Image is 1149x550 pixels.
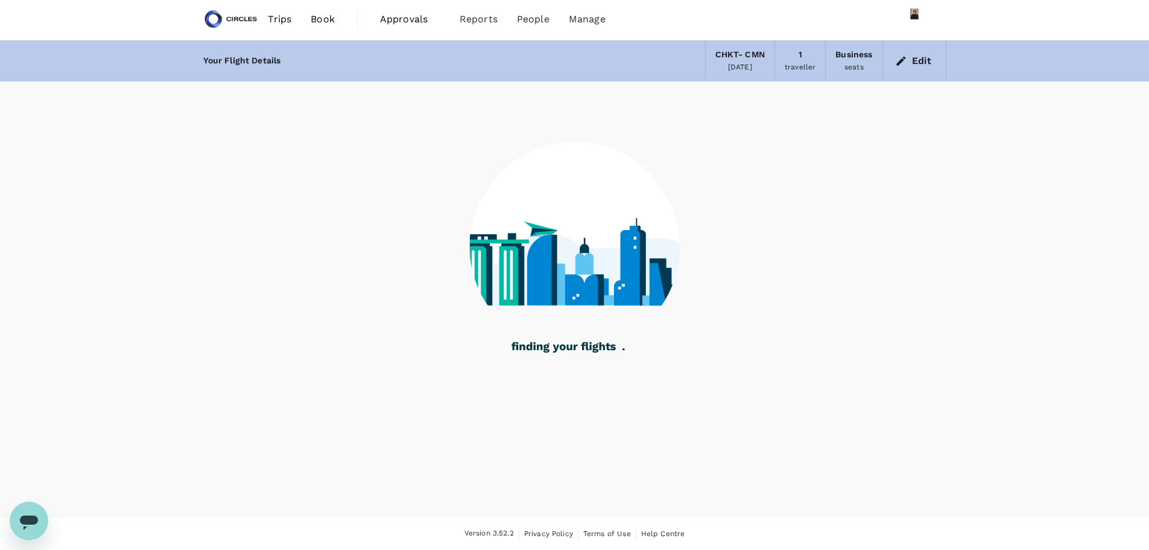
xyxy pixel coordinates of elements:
[203,6,259,33] img: Circles
[10,502,48,540] iframe: Button to launch messaging window
[203,54,281,68] div: Your Flight Details
[569,12,606,27] span: Manage
[893,51,936,71] button: Edit
[844,62,864,74] div: seats
[728,62,752,74] div: [DATE]
[464,528,514,540] span: Version 3.52.2
[622,348,625,350] g: .
[380,12,440,27] span: Approvals
[268,12,291,27] span: Trips
[715,48,765,62] div: CHKT - CMN
[641,529,685,538] span: Help Centre
[511,342,616,353] g: finding your flights
[524,527,573,540] a: Privacy Policy
[517,12,549,27] span: People
[641,527,685,540] a: Help Centre
[785,62,815,74] div: traveller
[835,48,872,62] div: Business
[311,12,335,27] span: Book
[903,7,927,31] img: Azizi Ratna Yulis Mohd Zin
[460,12,498,27] span: Reports
[524,529,573,538] span: Privacy Policy
[799,48,802,62] div: 1
[583,527,631,540] a: Terms of Use
[583,529,631,538] span: Terms of Use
